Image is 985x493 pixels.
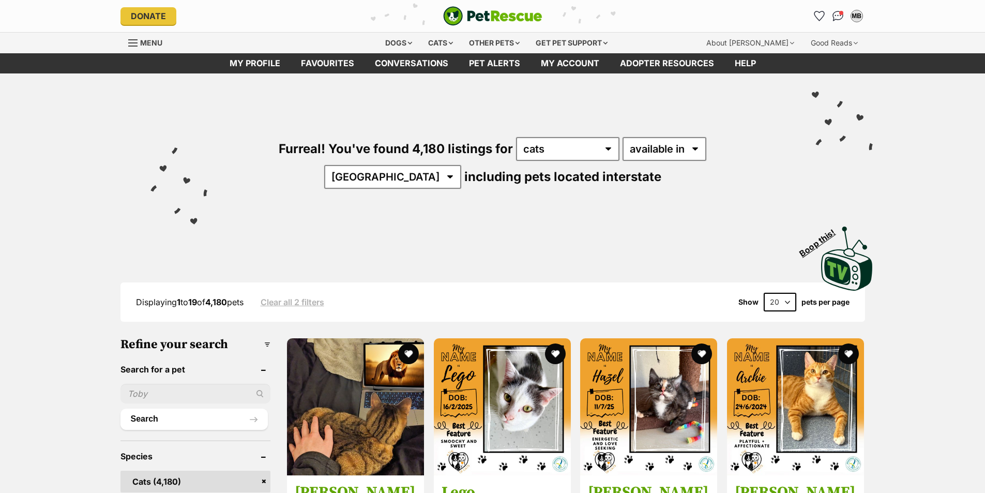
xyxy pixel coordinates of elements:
[279,141,513,156] span: Furreal! You've found 4,180 listings for
[421,33,460,53] div: Cats
[120,337,271,352] h3: Refine your search
[838,343,859,364] button: favourite
[738,298,759,306] span: Show
[398,343,419,364] button: favourite
[378,33,419,53] div: Dogs
[120,384,271,404] input: Toby
[287,338,424,475] img: Sasha - Domestic Short Hair (DSH) Cat
[205,297,227,307] strong: 4,180
[580,338,717,475] img: Hazel - Domestic Short Hair (DSH) Cat
[291,53,365,73] a: Favourites
[120,365,271,374] header: Search for a pet
[219,53,291,73] a: My profile
[544,343,565,364] button: favourite
[434,338,571,475] img: Lego - Domestic Short Hair (DSH) Cat
[804,33,865,53] div: Good Reads
[830,8,846,24] a: Conversations
[120,7,176,25] a: Donate
[528,33,615,53] div: Get pet support
[459,53,531,73] a: Pet alerts
[811,8,828,24] a: Favourites
[811,8,865,24] ul: Account quick links
[691,343,712,364] button: favourite
[727,338,864,475] img: Archie - Domestic Short Hair (DSH) Cat
[443,6,542,26] a: PetRescue
[188,297,197,307] strong: 19
[136,297,244,307] span: Displaying to of pets
[462,33,527,53] div: Other pets
[724,53,766,73] a: Help
[120,471,271,492] a: Cats (4,180)
[140,38,162,47] span: Menu
[832,11,843,21] img: chat-41dd97257d64d25036548639549fe6c8038ab92f7586957e7f3b1b290dea8141.svg
[801,298,850,306] label: pets per page
[531,53,610,73] a: My account
[821,217,873,293] a: Boop this!
[120,409,268,429] button: Search
[610,53,724,73] a: Adopter resources
[852,11,862,21] div: MB
[821,227,873,291] img: PetRescue TV logo
[699,33,801,53] div: About [PERSON_NAME]
[261,297,324,307] a: Clear all 2 filters
[464,169,661,184] span: including pets located interstate
[177,297,180,307] strong: 1
[120,452,271,461] header: Species
[797,221,845,258] span: Boop this!
[848,8,865,24] button: My account
[365,53,459,73] a: conversations
[443,6,542,26] img: logo-cat-932fe2b9b8326f06289b0f2fb663e598f794de774fb13d1741a6617ecf9a85b4.svg
[128,33,170,51] a: Menu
